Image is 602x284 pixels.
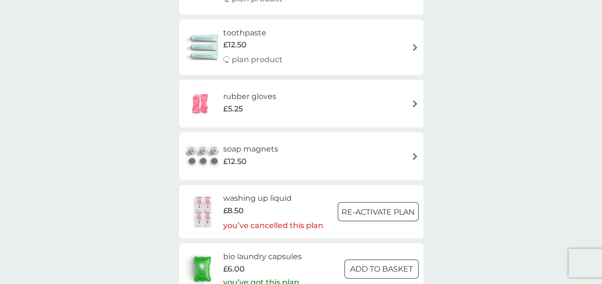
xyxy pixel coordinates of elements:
span: £6.00 [223,263,244,275]
p: Re-activate Plan [341,206,415,218]
img: washing up liquid [184,195,223,229]
img: soap magnets [184,140,223,173]
img: rubber gloves [184,87,217,120]
button: ADD TO BASKET [344,260,419,279]
img: arrow right [411,100,419,108]
h6: soap magnets [223,143,278,155]
span: £12.50 [223,155,247,168]
h6: rubber gloves [223,90,276,103]
img: arrow right [411,44,419,51]
p: plan product [232,54,283,66]
p: you’ve cancelled this plan [223,219,323,232]
img: toothpaste [184,31,223,64]
h6: toothpaste [223,27,283,39]
h6: bio laundry capsules [223,251,301,263]
span: £5.25 [223,103,242,115]
button: Re-activate Plan [338,202,419,221]
h6: washing up liquid [223,192,323,205]
span: £12.50 [223,39,247,51]
p: ADD TO BASKET [350,263,413,275]
img: arrow right [411,153,419,160]
span: £8.50 [223,205,244,217]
